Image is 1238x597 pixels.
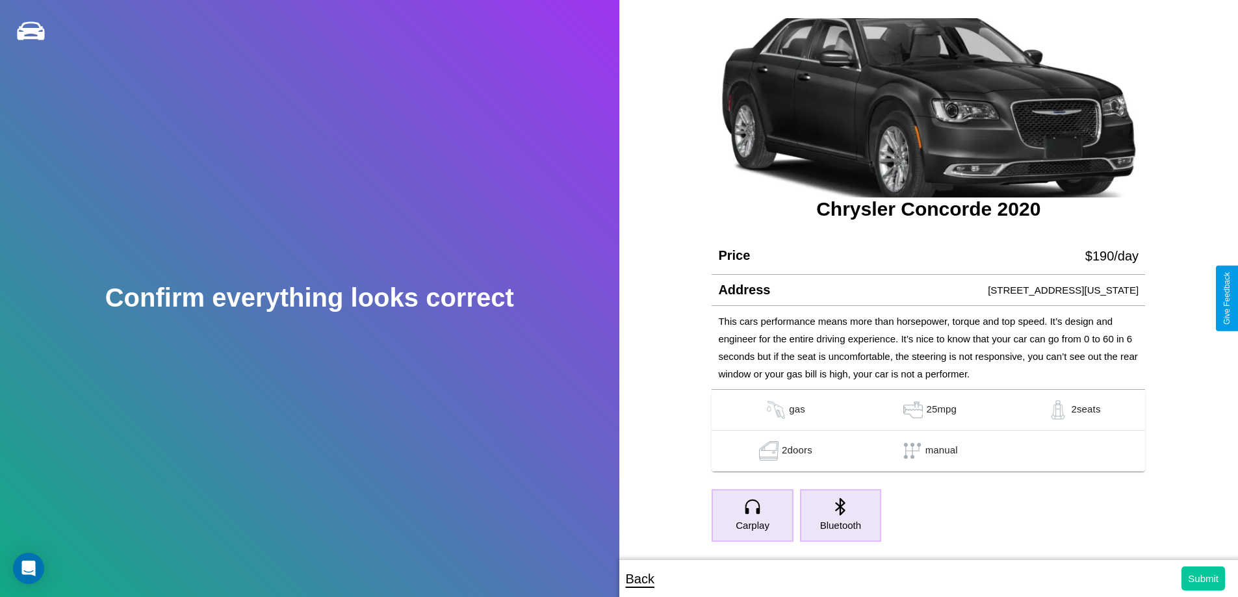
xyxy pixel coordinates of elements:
img: gas [756,441,782,461]
p: Carplay [736,516,769,534]
p: Bluetooth [820,516,861,534]
p: [STREET_ADDRESS][US_STATE] [988,281,1139,299]
p: 2 doors [782,441,812,461]
p: Back [626,567,654,591]
h4: Address [718,283,770,298]
div: Open Intercom Messenger [13,553,44,584]
button: Submit [1181,566,1225,591]
img: gas [1045,400,1071,420]
p: This cars performance means more than horsepower, torque and top speed. It’s design and engineer ... [718,312,1139,383]
h4: Price [718,248,750,263]
p: 25 mpg [926,400,957,420]
p: manual [925,441,958,461]
img: gas [763,400,789,420]
p: gas [789,400,805,420]
table: simple table [712,390,1145,472]
p: $ 190 /day [1085,244,1139,268]
img: gas [900,400,926,420]
div: Give Feedback [1222,272,1232,325]
h2: Confirm everything looks correct [105,283,514,312]
h3: Chrysler Concorde 2020 [712,198,1145,220]
p: 2 seats [1071,400,1100,420]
